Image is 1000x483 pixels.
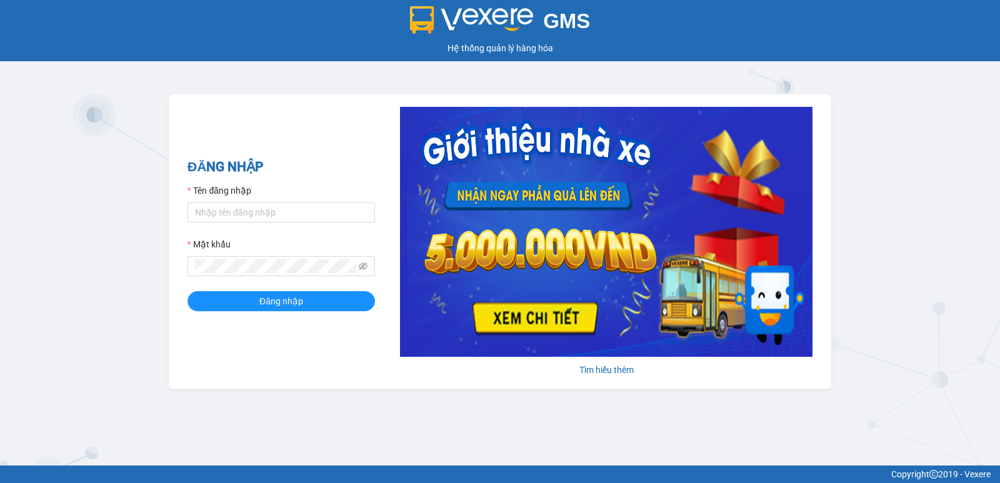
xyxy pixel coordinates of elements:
div: Tìm hiểu thêm [400,363,812,377]
input: Tên đăng nhập [187,202,375,222]
input: Mật khẩu [195,259,356,273]
a: GMS [410,19,591,29]
label: Mật khẩu [187,237,231,251]
img: logo 2 [410,6,534,34]
span: eye-invisible [359,262,367,271]
span: copyright [929,470,938,479]
h2: ĐĂNG NHẬP [187,157,375,177]
span: Đăng nhập [259,294,303,308]
div: Copyright 2019 - Vexere [9,467,991,481]
button: Đăng nhập [187,291,375,311]
img: banner-0 [400,107,812,357]
span: GMS [543,9,590,32]
label: Tên đăng nhập [187,184,251,197]
div: Hệ thống quản lý hàng hóa [3,41,997,55]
